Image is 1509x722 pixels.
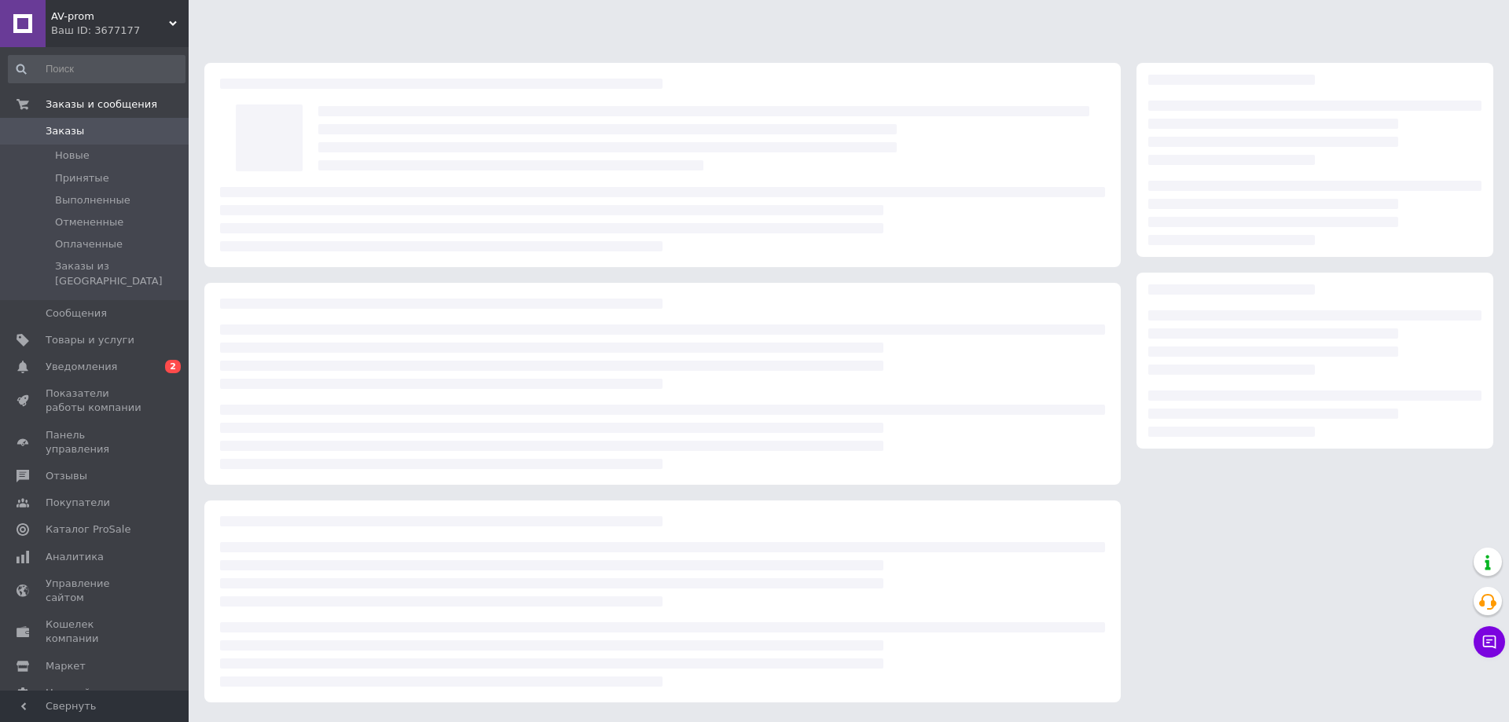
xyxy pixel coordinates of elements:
[46,124,84,138] span: Заказы
[46,360,117,374] span: Уведомления
[55,259,184,288] span: Заказы из [GEOGRAPHIC_DATA]
[46,522,130,537] span: Каталог ProSale
[55,193,130,207] span: Выполненные
[46,686,103,700] span: Настройки
[46,469,87,483] span: Отзывы
[55,237,123,251] span: Оплаченные
[46,97,157,112] span: Заказы и сообщения
[46,618,145,646] span: Кошелек компании
[46,333,134,347] span: Товары и услуги
[46,306,107,321] span: Сообщения
[46,428,145,456] span: Панель управления
[51,9,169,24] span: AV-prom
[1474,626,1505,658] button: Чат с покупателем
[8,55,185,83] input: Поиск
[46,496,110,510] span: Покупатели
[55,171,109,185] span: Принятые
[46,577,145,605] span: Управление сайтом
[51,24,189,38] div: Ваш ID: 3677177
[55,148,90,163] span: Новые
[165,360,181,373] span: 2
[46,659,86,673] span: Маркет
[55,215,123,229] span: Отмененные
[46,550,104,564] span: Аналитика
[46,387,145,415] span: Показатели работы компании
